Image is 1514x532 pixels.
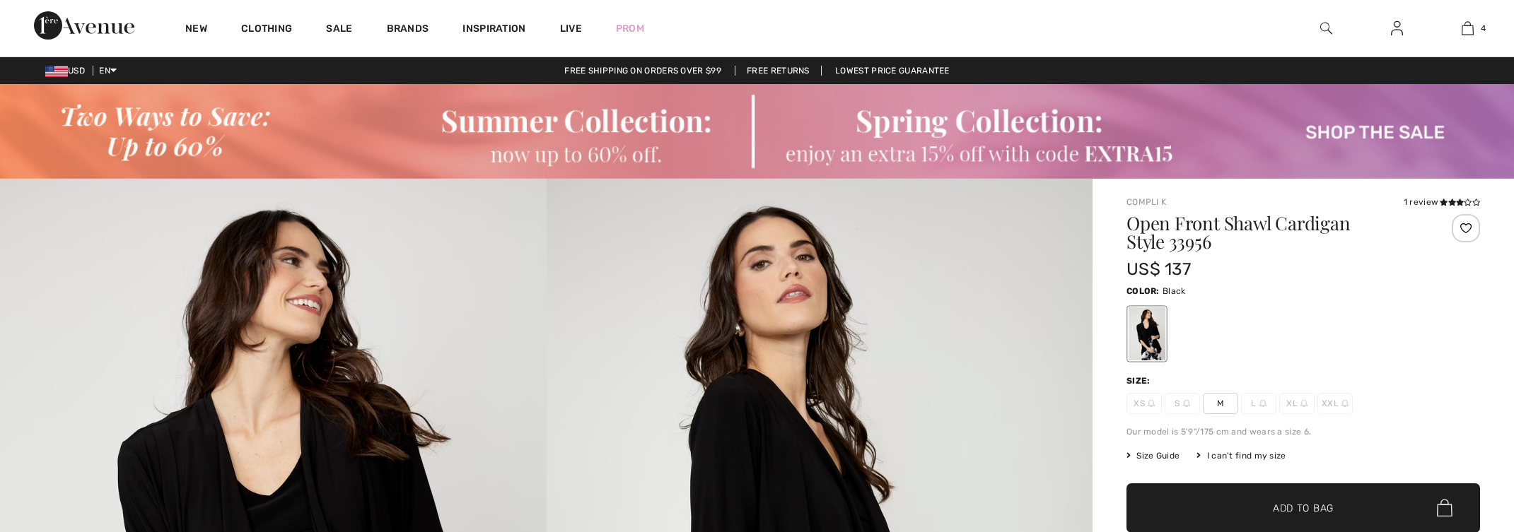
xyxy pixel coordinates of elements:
[1404,196,1480,208] div: 1 review
[1481,22,1486,35] span: 4
[560,21,582,36] a: Live
[1380,20,1414,37] a: Sign In
[1317,393,1353,414] span: XXL
[326,23,352,37] a: Sale
[824,66,961,76] a: Lowest Price Guarantee
[1341,400,1349,407] img: ring-m.svg
[1259,400,1266,407] img: ring-m.svg
[1279,393,1315,414] span: XL
[616,21,644,36] a: Prom
[1163,286,1186,296] span: Black
[1126,449,1180,462] span: Size Guide
[1183,400,1190,407] img: ring-m.svg
[1433,20,1502,37] a: 4
[185,23,207,37] a: New
[1300,400,1308,407] img: ring-m.svg
[1196,449,1286,462] div: I can't find my size
[1437,499,1452,517] img: Bag.svg
[462,23,525,37] span: Inspiration
[1126,197,1166,207] a: Compli K
[387,23,429,37] a: Brands
[1129,307,1165,360] div: Black
[1203,393,1238,414] span: M
[1462,20,1474,37] img: My Bag
[1126,286,1160,296] span: Color:
[1273,500,1334,515] span: Add to Bag
[1165,393,1200,414] span: S
[1126,374,1153,387] div: Size:
[1126,393,1162,414] span: XS
[1126,259,1191,279] span: US$ 137
[735,66,822,76] a: Free Returns
[45,66,91,76] span: USD
[553,66,733,76] a: Free shipping on orders over $99
[1126,425,1480,438] div: Our model is 5'9"/175 cm and wears a size 6.
[1391,20,1403,37] img: My Info
[99,66,117,76] span: EN
[1126,214,1421,251] h1: Open Front Shawl Cardigan Style 33956
[1320,20,1332,37] img: search the website
[241,23,292,37] a: Clothing
[45,66,68,77] img: US Dollar
[1148,400,1155,407] img: ring-m.svg
[34,11,134,40] img: 1ère Avenue
[1241,393,1276,414] span: L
